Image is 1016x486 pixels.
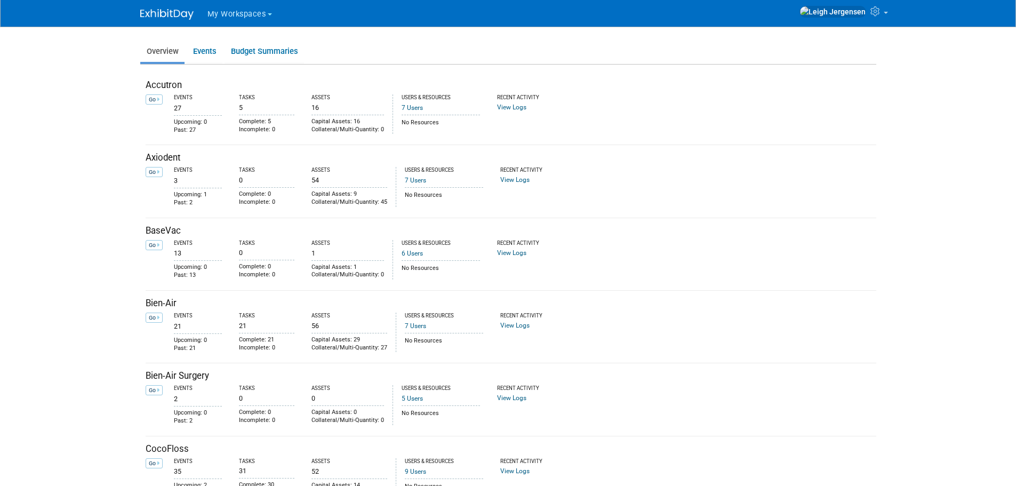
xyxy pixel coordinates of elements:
[311,247,384,258] div: 1
[146,240,163,250] a: Go
[402,395,423,402] a: 5 Users
[146,167,163,177] a: Go
[311,101,384,112] div: 16
[174,337,222,345] div: Upcoming: 0
[174,385,222,392] div: Events
[311,271,384,279] div: Collateral/Multi-Quantity: 0
[225,41,304,62] a: Budget Summaries
[311,336,387,344] div: Capital Assets: 29
[405,458,484,465] div: Users & Resources
[239,458,294,465] div: Tasks
[239,392,294,403] div: 0
[405,177,426,184] a: 7 Users
[239,246,294,257] div: 0
[239,198,294,206] div: Incomplete: 0
[146,443,876,456] div: CocoFloss
[402,119,439,126] span: No Resources
[146,152,876,164] div: Axiodent
[405,192,442,198] span: No Resources
[174,191,222,199] div: Upcoming: 1
[311,94,384,101] div: Assets
[239,101,294,112] div: 5
[174,240,222,247] div: Events
[146,313,163,323] a: Go
[311,465,387,476] div: 52
[311,174,387,185] div: 54
[174,409,222,417] div: Upcoming: 0
[140,9,194,20] img: ExhibitDay
[311,240,384,247] div: Assets
[174,417,222,425] div: Past: 2
[239,190,294,198] div: Complete: 0
[239,126,294,134] div: Incomplete: 0
[311,458,387,465] div: Assets
[311,126,384,134] div: Collateral/Multi-Quantity: 0
[174,246,222,258] div: 13
[239,118,294,126] div: Complete: 5
[402,265,439,272] span: No Resources
[402,385,481,392] div: Users & Resources
[174,458,222,465] div: Events
[146,385,163,395] a: Go
[500,458,563,465] div: Recent Activity
[239,320,294,330] div: 21
[311,118,384,126] div: Capital Assets: 16
[311,320,387,330] div: 56
[500,167,563,174] div: Recent Activity
[239,336,294,344] div: Complete: 21
[174,167,222,174] div: Events
[140,41,185,62] a: Overview
[239,344,294,352] div: Incomplete: 0
[174,272,222,280] div: Past: 13
[239,167,294,174] div: Tasks
[311,167,387,174] div: Assets
[174,126,222,134] div: Past: 27
[311,198,387,206] div: Collateral/Multi-Quantity: 45
[239,271,294,279] div: Incomplete: 0
[174,392,222,403] div: 2
[239,174,294,185] div: 0
[239,263,294,271] div: Complete: 0
[239,409,294,417] div: Complete: 0
[174,174,222,185] div: 3
[311,392,384,403] div: 0
[311,190,387,198] div: Capital Assets: 9
[799,6,866,18] img: Leigh Jergensen
[311,385,384,392] div: Assets
[405,322,426,330] a: 7 Users
[146,94,163,105] a: Go
[311,264,384,272] div: Capital Assets: 1
[497,385,560,392] div: Recent Activity
[405,468,426,475] a: 9 Users
[405,313,484,320] div: Users & Resources
[239,417,294,425] div: Incomplete: 0
[402,104,423,111] a: 7 Users
[146,370,876,383] div: Bien-Air Surgery
[239,465,294,475] div: 31
[174,118,222,126] div: Upcoming: 0
[497,394,526,402] a: View Logs
[174,345,222,353] div: Past: 21
[239,313,294,320] div: Tasks
[174,313,222,320] div: Events
[146,225,876,237] div: BaseVac
[207,10,266,19] span: My Workspaces
[311,417,384,425] div: Collateral/Multi-Quantity: 0
[311,409,384,417] div: Capital Assets: 0
[174,94,222,101] div: Events
[500,467,530,475] a: View Logs
[497,249,526,257] a: View Logs
[146,79,876,92] div: Accutron
[405,167,484,174] div: Users & Resources
[402,410,439,417] span: No Resources
[497,94,560,101] div: Recent Activity
[174,264,222,272] div: Upcoming: 0
[174,320,222,331] div: 21
[146,458,163,468] a: Go
[187,41,222,62] a: Events
[405,337,442,344] span: No Resources
[402,240,481,247] div: Users & Resources
[402,94,481,101] div: Users & Resources
[146,297,876,310] div: Bien-Air
[174,465,222,476] div: 35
